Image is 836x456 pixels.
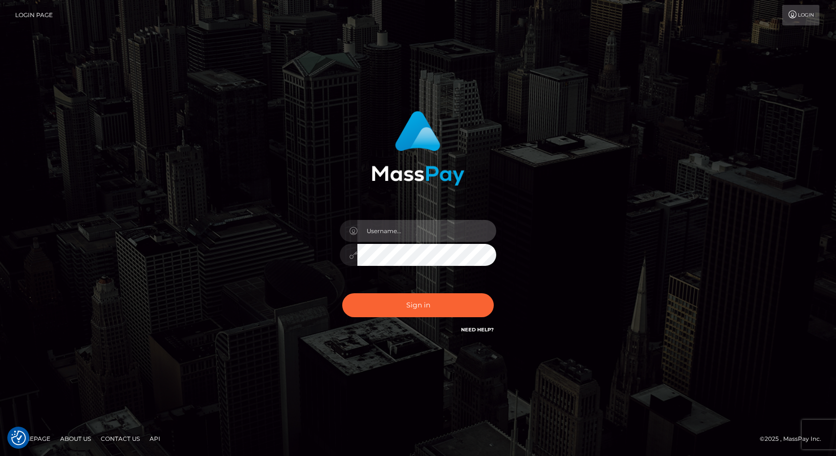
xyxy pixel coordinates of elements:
[56,431,95,446] a: About Us
[15,5,53,25] a: Login Page
[342,293,494,317] button: Sign in
[11,431,54,446] a: Homepage
[146,431,164,446] a: API
[11,431,26,445] button: Consent Preferences
[461,326,494,333] a: Need Help?
[760,434,829,444] div: © 2025 , MassPay Inc.
[782,5,819,25] a: Login
[357,220,496,242] input: Username...
[11,431,26,445] img: Revisit consent button
[97,431,144,446] a: Contact Us
[372,111,464,186] img: MassPay Login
